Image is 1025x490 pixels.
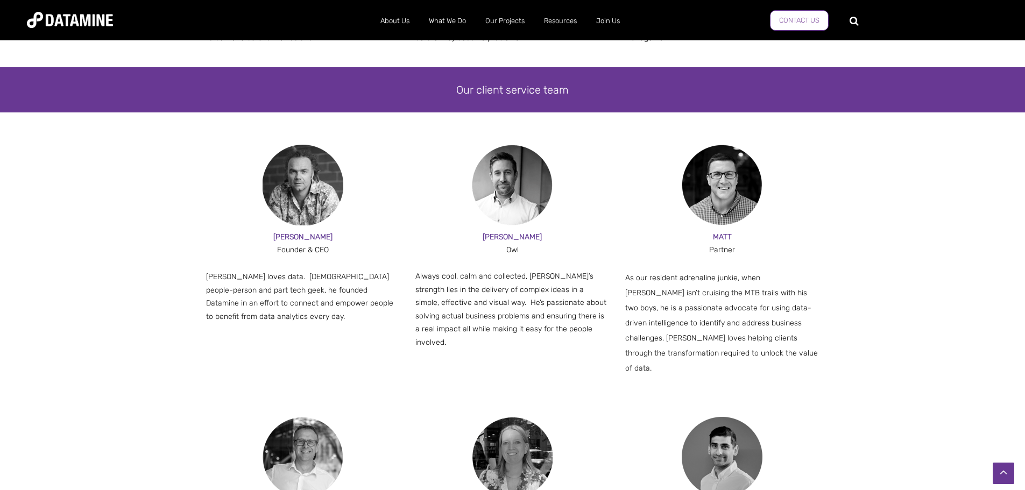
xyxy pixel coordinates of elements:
[419,7,476,35] a: What We Do
[476,7,534,35] a: Our Projects
[534,7,586,35] a: Resources
[206,244,400,257] div: Founder & CEO
[770,10,829,31] a: Contact Us
[713,232,732,242] span: MATT
[483,232,542,242] span: [PERSON_NAME]
[682,145,762,225] img: matt mug-1
[273,232,333,242] span: [PERSON_NAME]
[27,12,113,28] img: Datamine
[263,145,343,225] img: Paul-2-1-150x150
[415,272,606,347] span: Always cool, calm and collected, [PERSON_NAME]’s strength lies in the delivery of complex ideas i...
[371,7,419,35] a: About Us
[625,273,818,373] span: As our resident adrenaline junkie, when [PERSON_NAME] isn’t cruising the MTB trails with his two ...
[456,83,569,96] span: Our client service team
[415,244,610,257] div: Owl
[586,7,630,35] a: Join Us
[709,245,735,254] span: Partner
[206,272,393,321] span: [PERSON_NAME] loves data. [DEMOGRAPHIC_DATA] people-person and part tech geek, he founded Datamin...
[472,145,553,225] img: Bruce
